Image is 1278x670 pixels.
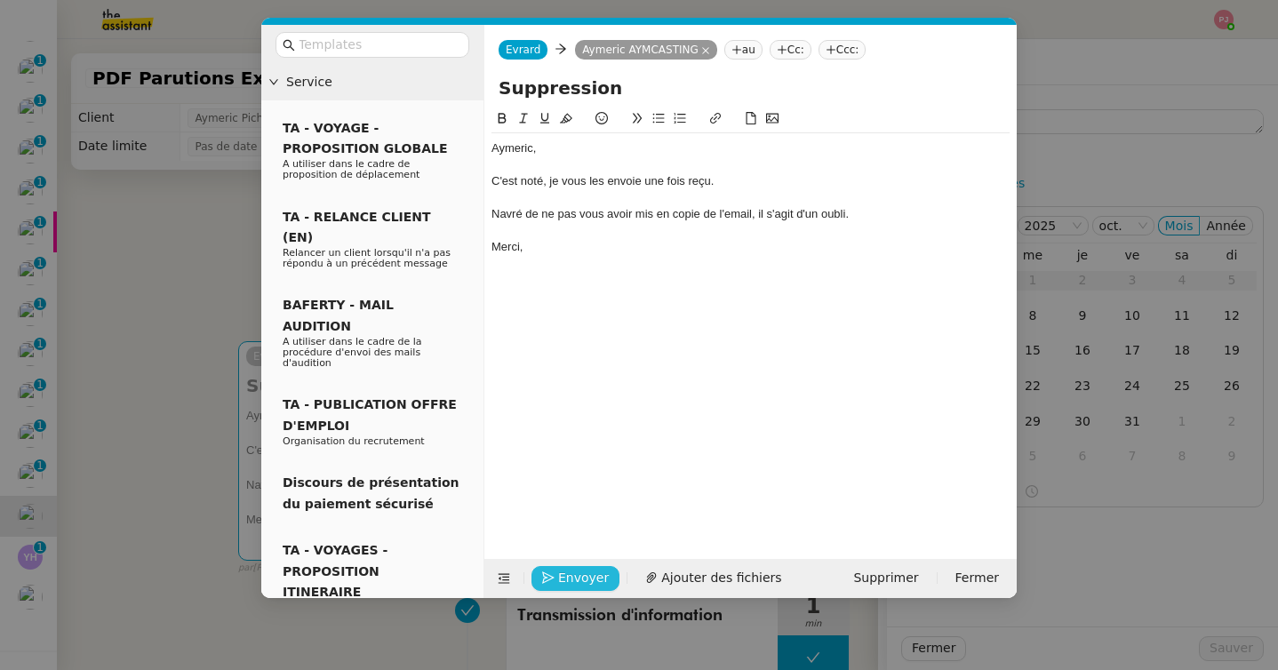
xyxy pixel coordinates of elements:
[558,568,609,588] span: Envoyer
[531,566,619,591] button: Envoyer
[819,40,867,60] nz-tag: Ccc:
[853,568,918,588] span: Supprimer
[661,568,781,588] span: Ajouter des fichiers
[283,158,419,180] span: A utiliser dans le cadre de proposition de déplacement
[283,298,394,332] span: BAFERTY - MAIL AUDITION
[491,173,1010,189] div: C'est noté, je vous les envoie une fois reçu.
[283,247,451,269] span: Relancer un client lorsqu'il n'a pas répondu à un précédent message
[499,75,1002,101] input: Subject
[491,206,1010,222] div: Navré de ne pas vous avoir mis en copie de l'email, il s'agit d'un oubli.
[283,397,457,432] span: TA - PUBLICATION OFFRE D'EMPLOI
[261,65,483,100] div: Service
[286,72,476,92] span: Service
[283,543,387,599] span: TA - VOYAGES - PROPOSITION ITINERAIRE
[283,475,459,510] span: Discours de présentation du paiement sécurisé
[843,566,929,591] button: Supprimer
[283,121,447,156] span: TA - VOYAGE - PROPOSITION GLOBALE
[283,336,422,369] span: A utiliser dans le cadre de la procédure d'envoi des mails d'audition
[283,435,425,447] span: Organisation du recrutement
[299,35,459,55] input: Templates
[770,40,811,60] nz-tag: Cc:
[575,40,717,60] nz-tag: Aymeric AYMCASTING
[945,566,1010,591] button: Fermer
[506,44,540,56] span: Evrard
[283,210,431,244] span: TA - RELANCE CLIENT (EN)
[955,568,999,588] span: Fermer
[724,40,763,60] nz-tag: au
[491,239,1010,255] div: Merci,
[491,140,1010,156] div: Aymeric,
[635,566,792,591] button: Ajouter des fichiers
